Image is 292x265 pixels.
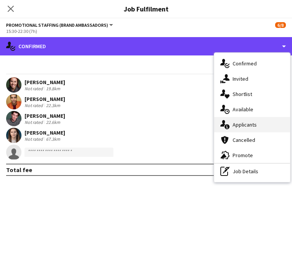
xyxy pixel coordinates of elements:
div: 19.8km [44,86,62,91]
span: Invited [233,75,248,82]
div: Total fee [6,166,32,174]
div: 67.3km [44,136,62,142]
div: [PERSON_NAME] [25,79,65,86]
span: Available [233,106,253,113]
span: Cancelled [233,137,255,143]
div: Not rated [25,119,44,125]
div: 15:30-22:30 (7h) [6,28,286,34]
button: Promotional Staffing (Brand Ambassadors) [6,22,114,28]
div: 22.3km [44,102,62,108]
div: Not rated [25,102,44,108]
div: Not rated [25,86,44,91]
span: 6/8 [275,22,286,28]
span: Promote [233,152,253,159]
div: Not rated [25,136,44,142]
span: Shortlist [233,91,252,98]
div: [PERSON_NAME] [25,96,65,102]
div: 22.6km [44,119,62,125]
div: [PERSON_NAME] [25,129,65,136]
span: Confirmed [233,60,257,67]
div: Job Details [214,164,290,179]
span: Promotional Staffing (Brand Ambassadors) [6,22,108,28]
div: [PERSON_NAME] [25,112,65,119]
span: Applicants [233,121,257,128]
